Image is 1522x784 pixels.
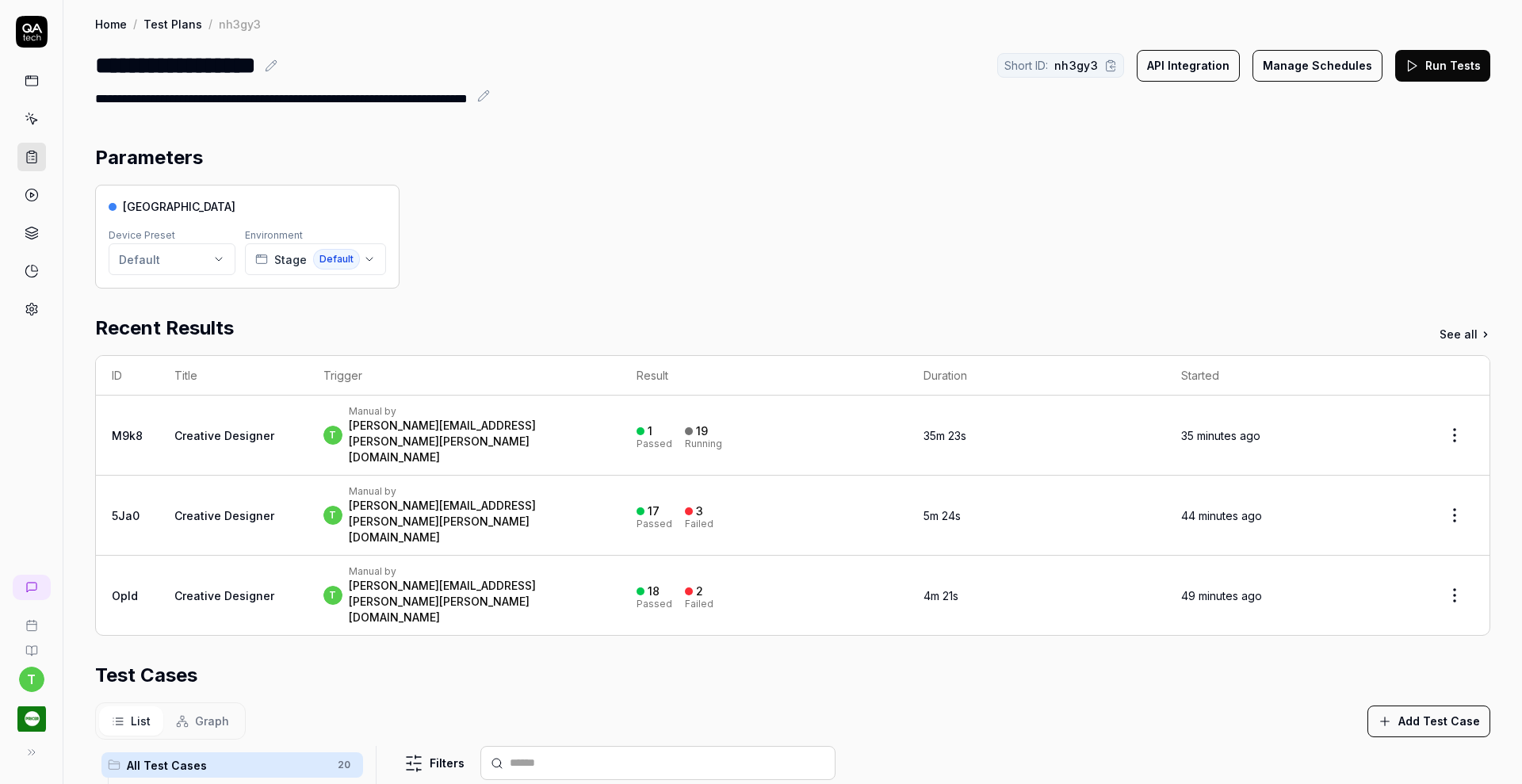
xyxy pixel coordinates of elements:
[637,519,672,529] div: Passed
[174,589,274,602] a: Creative Designer
[1252,50,1382,82] button: Manage Schedules
[6,632,56,657] a: Documentation
[349,565,605,578] div: Manual by
[17,705,46,733] img: Pricer.com Logo
[6,692,56,736] button: Pricer.com Logo
[112,589,138,602] a: OpId
[109,229,175,241] label: Device Preset
[696,424,708,438] div: 19
[924,509,961,522] time: 5m 24s
[174,509,274,522] a: Creative Designer
[1181,589,1262,602] time: 49 minutes ago
[349,578,605,625] div: [PERSON_NAME][EMAIL_ADDRESS][PERSON_NAME][PERSON_NAME][DOMAIN_NAME]
[95,661,197,690] h2: Test Cases
[245,243,386,275] button: StageDefault
[274,251,307,268] span: Stage
[112,429,143,442] a: M9k8
[349,418,605,465] div: [PERSON_NAME][EMAIL_ADDRESS][PERSON_NAME][PERSON_NAME][DOMAIN_NAME]
[637,599,672,609] div: Passed
[685,439,722,449] div: Running
[323,426,342,445] span: t
[109,243,235,275] button: Default
[648,504,660,518] div: 17
[1367,706,1490,737] button: Add Test Case
[131,713,151,729] span: List
[112,509,140,522] a: 5Ja0
[123,198,235,215] span: [GEOGRAPHIC_DATA]
[99,706,163,736] button: List
[96,356,159,396] th: ID
[1137,50,1240,82] button: API Integration
[245,229,303,241] label: Environment
[331,755,357,774] span: 20
[1181,429,1260,442] time: 35 minutes ago
[1054,57,1098,74] span: nh3gy3
[685,519,713,529] div: Failed
[1395,50,1490,82] button: Run Tests
[143,16,202,32] a: Test Plans
[621,356,908,396] th: Result
[323,586,342,605] span: t
[323,506,342,525] span: t
[1181,509,1262,522] time: 44 minutes ago
[1004,57,1048,74] span: Short ID:
[13,575,51,600] a: New conversation
[127,757,328,774] span: All Test Cases
[1440,326,1490,342] a: See all
[6,606,56,632] a: Book a call with us
[685,599,713,609] div: Failed
[349,485,605,498] div: Manual by
[195,713,229,729] span: Graph
[648,584,660,599] div: 18
[95,314,234,342] h2: Recent Results
[924,429,966,442] time: 35m 23s
[308,356,621,396] th: Trigger
[163,706,242,736] button: Graph
[174,429,274,442] a: Creative Designer
[349,405,605,418] div: Manual by
[696,584,703,599] div: 2
[119,251,160,268] div: Default
[219,16,261,32] div: nh3gy3
[1165,356,1420,396] th: Started
[648,424,652,438] div: 1
[95,143,203,172] h2: Parameters
[133,16,137,32] div: /
[313,249,360,270] span: Default
[924,589,958,602] time: 4m 21s
[349,498,605,545] div: [PERSON_NAME][EMAIL_ADDRESS][PERSON_NAME][PERSON_NAME][DOMAIN_NAME]
[908,356,1165,396] th: Duration
[19,667,44,692] button: t
[395,748,474,779] button: Filters
[208,16,212,32] div: /
[637,439,672,449] div: Passed
[159,356,308,396] th: Title
[95,16,127,32] a: Home
[696,504,703,518] div: 3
